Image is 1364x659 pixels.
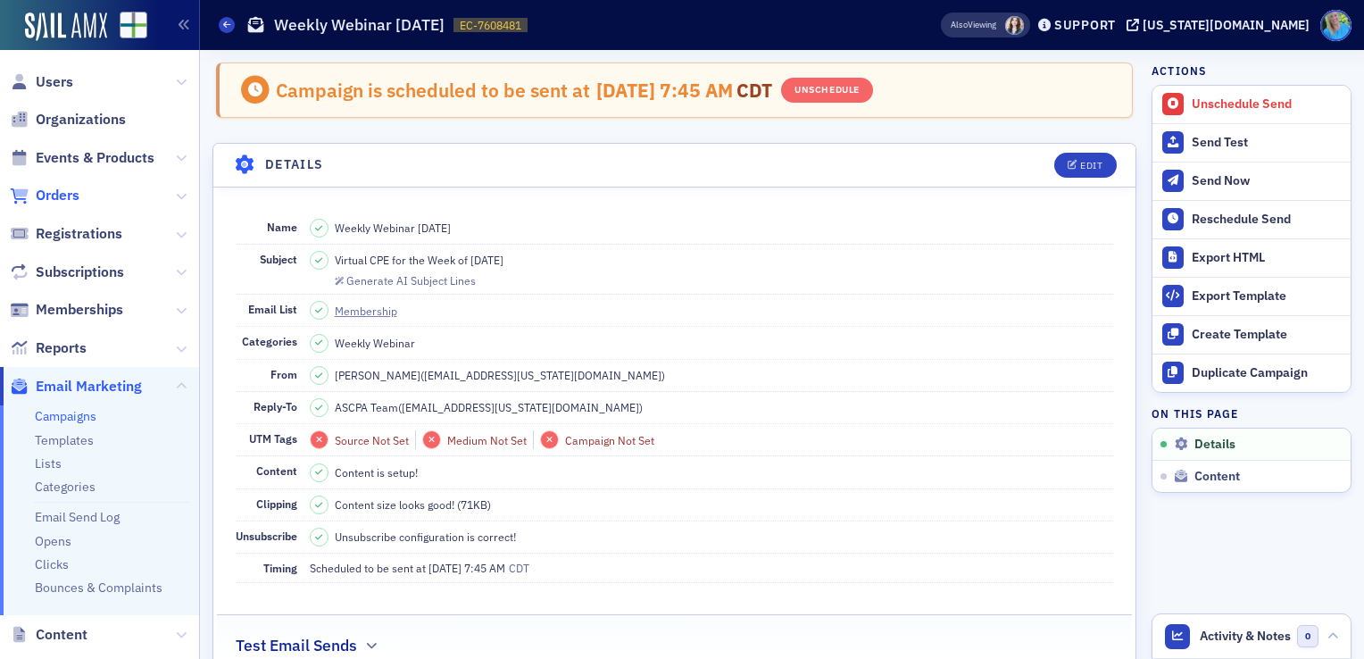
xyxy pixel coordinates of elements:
span: Name [267,220,297,234]
button: Generate AI Subject Lines [335,271,476,288]
div: Weekly Webinar [335,335,415,351]
div: Export HTML [1192,250,1342,266]
img: SailAMX [120,12,147,39]
span: Events & Products [36,148,154,168]
a: Events & Products [10,148,154,168]
div: Create Template [1192,327,1342,343]
a: Export HTML [1152,238,1351,277]
span: [PERSON_NAME] ( [EMAIL_ADDRESS][US_STATE][DOMAIN_NAME] ) [335,367,665,383]
a: Content [10,625,87,645]
a: Users [10,72,73,92]
a: Categories [35,479,96,495]
div: Campaign is scheduled to be sent at [276,79,590,102]
span: [DATE] [596,78,660,103]
span: Orders [36,186,79,205]
a: Email Send Log [35,509,120,525]
span: Content size looks good! (71KB) [335,496,491,513]
span: Content is setup! [335,464,418,480]
button: Unschedule Send [1152,86,1351,123]
span: Unsubscribe configuration is correct! [335,529,516,545]
a: Membership [335,303,413,319]
span: 7:45 AM [660,78,733,103]
span: Details [1194,437,1235,453]
a: Reports [10,338,87,358]
span: 0 [1297,625,1319,647]
span: Medium Not Set [447,433,527,447]
span: Reports [36,338,87,358]
a: Registrations [10,224,122,244]
a: View Homepage [107,12,147,42]
div: Unschedule Send [1192,96,1342,113]
span: Sarah Lowery [1005,16,1024,35]
span: CDT [733,78,772,103]
span: Unsubscribe [236,529,297,543]
button: Reschedule Send [1152,200,1351,238]
span: Campaign Not Set [565,433,654,447]
span: Reply-To [254,399,297,413]
span: Scheduled to be sent at [310,560,426,576]
span: CDT [505,561,529,575]
a: Orders [10,186,79,205]
a: Email Marketing [10,377,142,396]
button: [US_STATE][DOMAIN_NAME] [1127,19,1316,31]
span: [DATE] [428,561,464,575]
div: Send Test [1192,135,1342,151]
button: Duplicate Campaign [1152,354,1351,392]
a: Campaigns [35,408,96,424]
button: Send Now [1152,162,1351,200]
span: Subscriptions [36,263,124,282]
a: Bounces & Complaints [35,580,162,596]
button: Edit [1054,153,1116,178]
span: Activity & Notes [1200,627,1291,646]
span: Registrations [36,224,122,244]
span: Users [36,72,73,92]
span: Categories [242,334,297,348]
h1: Weekly Webinar [DATE] [274,14,445,36]
a: Organizations [10,110,126,129]
h2: Test Email Sends [236,634,357,657]
span: ASCPA Team ( [EMAIL_ADDRESS][US_STATE][DOMAIN_NAME] ) [335,399,643,415]
span: Timing [263,561,297,575]
span: Email Marketing [36,377,142,396]
a: Create Template [1152,315,1351,354]
span: Source Not Set [335,433,409,447]
div: Support [1054,17,1116,33]
h4: On this page [1152,405,1352,421]
a: Templates [35,432,94,448]
span: Virtual CPE for the Week of [DATE] [335,252,503,268]
div: Edit [1080,161,1102,171]
a: Lists [35,455,62,471]
span: Email List [248,302,297,316]
a: Opens [35,533,71,549]
span: Memberships [36,300,123,320]
span: Content [36,625,87,645]
span: 7:45 AM [464,561,505,575]
a: Subscriptions [10,263,124,282]
span: Weekly Webinar [DATE] [335,220,451,236]
a: Export Template [1152,277,1351,315]
div: Generate AI Subject Lines [346,276,476,286]
h4: Details [265,155,324,174]
img: SailAMX [25,13,107,41]
div: Reschedule Send [1192,212,1342,228]
span: Viewing [951,19,996,31]
button: Unschedule [781,78,872,103]
span: From [270,367,297,381]
span: UTM Tags [249,431,297,446]
span: Content [1194,469,1240,485]
span: Profile [1320,10,1352,41]
span: Content [256,463,297,478]
div: Also [951,19,968,30]
span: Clipping [256,496,297,511]
span: Organizations [36,110,126,129]
div: [US_STATE][DOMAIN_NAME] [1143,17,1310,33]
span: EC-7608481 [460,18,521,33]
button: Send Test [1152,123,1351,162]
span: Subject [260,252,297,266]
a: Memberships [10,300,123,320]
h4: Actions [1152,63,1207,79]
a: Clicks [35,556,69,572]
div: Send Now [1192,173,1342,189]
div: Duplicate Campaign [1192,365,1342,381]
